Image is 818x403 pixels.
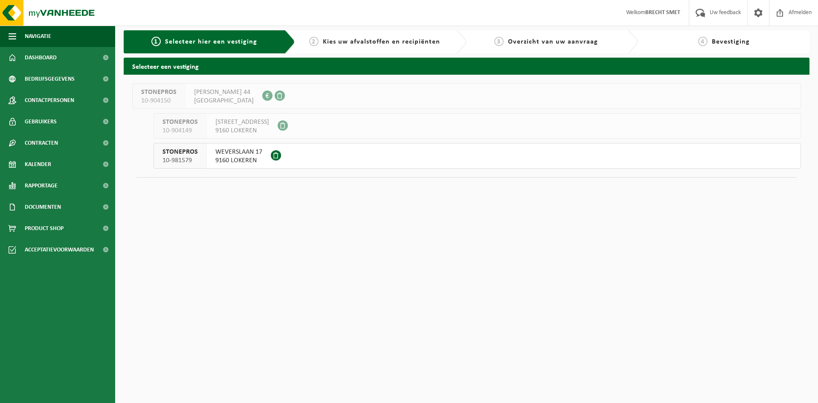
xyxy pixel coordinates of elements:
[25,239,94,260] span: Acceptatievoorwaarden
[494,37,504,46] span: 3
[154,143,801,169] button: STONEPROS 10-981579 WEVERSLAAN 179160 LOKEREN
[25,218,64,239] span: Product Shop
[25,196,61,218] span: Documenten
[194,96,254,105] span: [GEOGRAPHIC_DATA]
[215,148,262,156] span: WEVERSLAAN 17
[698,37,708,46] span: 4
[151,37,161,46] span: 1
[25,154,51,175] span: Kalender
[194,88,254,96] span: [PERSON_NAME] 44
[645,9,680,16] strong: BRECHT SMET
[309,37,319,46] span: 2
[215,118,269,126] span: [STREET_ADDRESS]
[141,88,177,96] span: STONEPROS
[25,175,58,196] span: Rapportage
[215,156,262,165] span: 9160 LOKEREN
[165,38,257,45] span: Selecteer hier een vestiging
[124,58,809,74] h2: Selecteer een vestiging
[25,47,57,68] span: Dashboard
[25,68,75,90] span: Bedrijfsgegevens
[162,148,198,156] span: STONEPROS
[162,126,198,135] span: 10-904149
[712,38,750,45] span: Bevestiging
[162,156,198,165] span: 10-981579
[25,132,58,154] span: Contracten
[141,96,177,105] span: 10-904150
[162,118,198,126] span: STONEPROS
[323,38,440,45] span: Kies uw afvalstoffen en recipiënten
[25,90,74,111] span: Contactpersonen
[508,38,598,45] span: Overzicht van uw aanvraag
[215,126,269,135] span: 9160 LOKEREN
[25,26,51,47] span: Navigatie
[25,111,57,132] span: Gebruikers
